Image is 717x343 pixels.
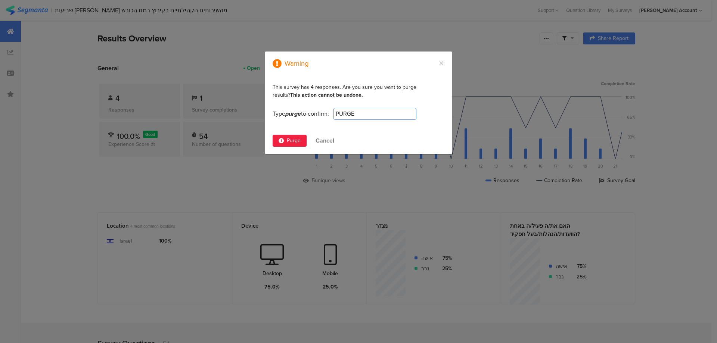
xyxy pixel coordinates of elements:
[287,137,301,144] span: Purge
[438,59,444,68] button: Close
[290,91,363,99] b: This action cannot be undone.
[316,136,334,145] div: Cancel
[273,83,418,99] div: This survey has 4 responses. Are you sure you want to purge results?
[285,109,301,118] span: purge
[285,60,308,67] div: Warning
[273,109,329,118] div: Type to confirm:
[265,52,452,154] div: dialog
